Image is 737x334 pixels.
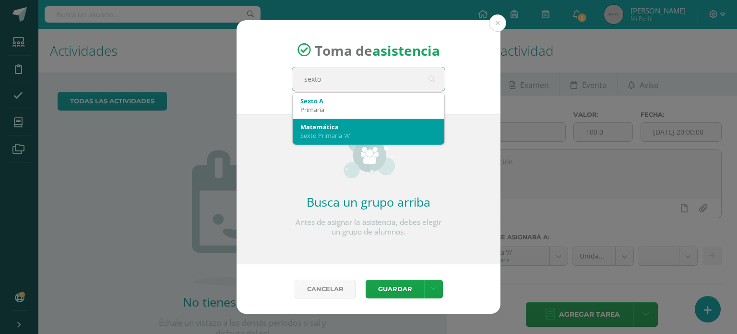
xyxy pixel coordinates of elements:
button: Close (Esc) [489,14,506,32]
div: Matemática [300,123,437,131]
h2: Busca un grupo arriba [292,194,445,210]
span: Toma de [315,41,440,59]
strong: asistencia [372,41,440,59]
input: Busca un grado o sección aquí... [292,67,445,91]
img: groups_small.png [343,130,395,178]
div: Sexto A [300,97,437,105]
div: Sexto Primaria 'A' [300,131,437,140]
button: Guardar [366,280,424,298]
p: Antes de asignar la asistencia, debes elegir un grupo de alumnos. [292,218,445,237]
div: Primaria [300,105,437,114]
a: Cancelar [295,280,356,298]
